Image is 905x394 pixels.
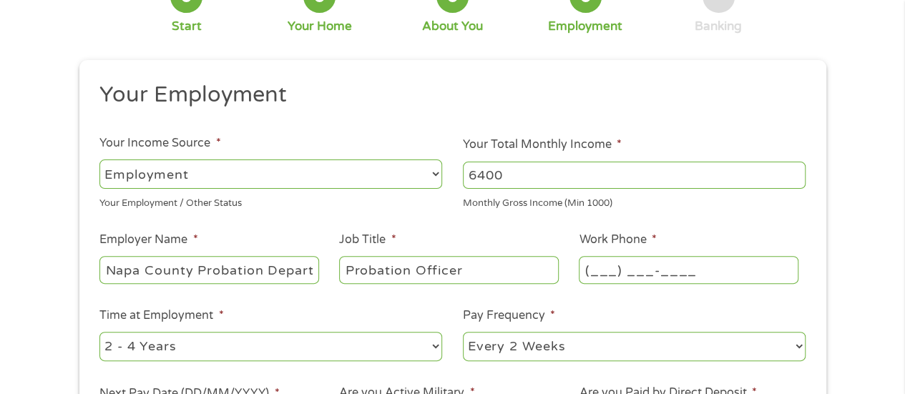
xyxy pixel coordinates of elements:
div: About You [422,19,483,34]
label: Job Title [339,232,396,247]
div: Your Home [288,19,352,34]
h2: Your Employment [99,81,795,109]
label: Employer Name [99,232,197,247]
input: Cashier [339,256,558,283]
div: Employment [548,19,622,34]
input: Walmart [99,256,318,283]
label: Time at Employment [99,308,223,323]
div: Monthly Gross Income (Min 1000) [463,192,806,211]
label: Pay Frequency [463,308,555,323]
label: Your Total Monthly Income [463,137,622,152]
div: Start [172,19,202,34]
input: (231) 754-4010 [579,256,798,283]
input: 1800 [463,162,806,189]
div: Your Employment / Other Status [99,192,442,211]
label: Your Income Source [99,136,220,151]
div: Banking [695,19,742,34]
label: Work Phone [579,232,656,247]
